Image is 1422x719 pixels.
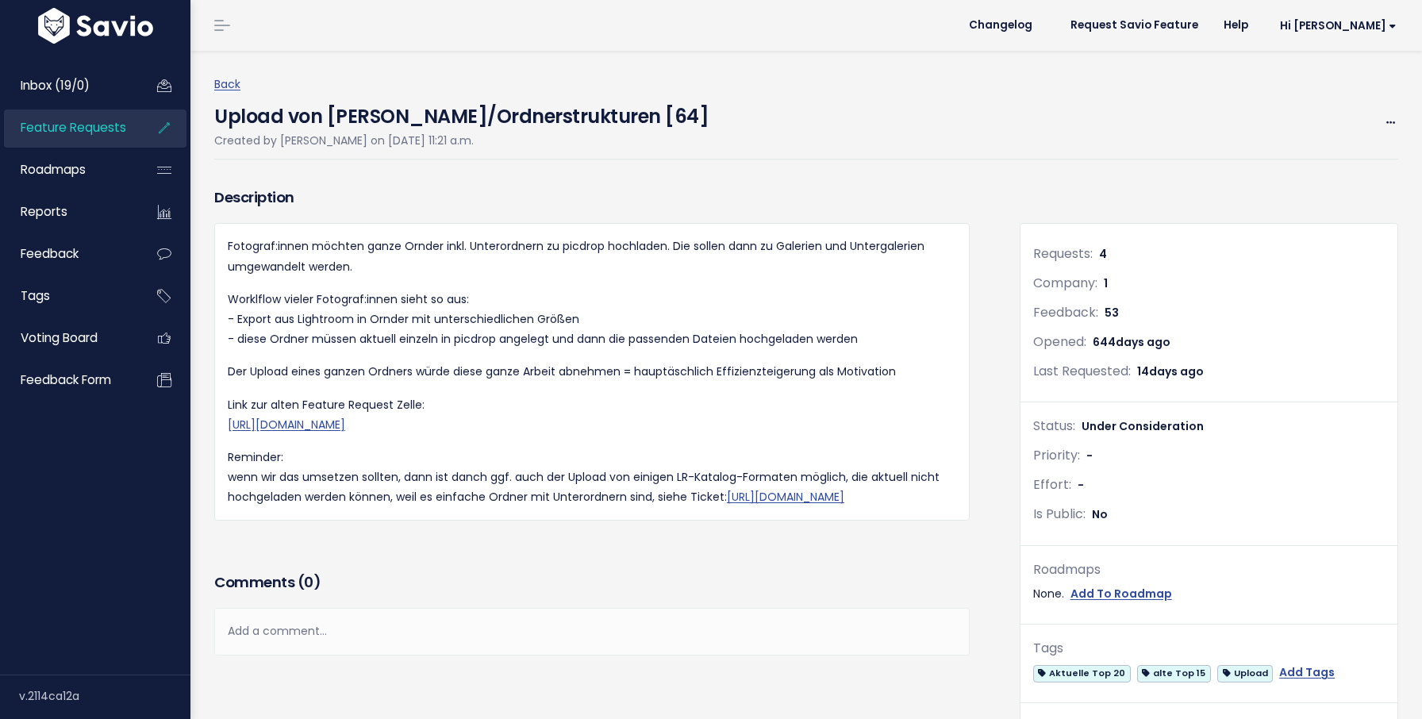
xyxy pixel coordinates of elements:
[1033,446,1080,464] span: Priority:
[1280,20,1397,32] span: Hi [PERSON_NAME]
[1217,663,1273,682] a: Upload
[1105,305,1119,321] span: 53
[21,371,111,388] span: Feedback form
[1116,334,1170,350] span: days ago
[214,76,240,92] a: Back
[4,236,132,272] a: Feedback
[1093,334,1170,350] span: 644
[1033,637,1385,660] div: Tags
[21,245,79,262] span: Feedback
[228,236,956,276] p: Fotograf:innen möchten ganze Ornder inkl. Unterordnern zu picdrop hochladen. Die sollen dann zu G...
[1211,13,1261,37] a: Help
[214,571,970,594] h3: Comments ( )
[1137,363,1204,379] span: 14
[34,8,157,44] img: logo-white.9d6f32f41409.svg
[228,395,956,435] p: Link zur alten Feature Request Zelle:
[727,489,844,505] a: [URL][DOMAIN_NAME]
[4,194,132,230] a: Reports
[1104,275,1108,291] span: 1
[214,186,970,209] h3: Description
[1279,663,1335,682] a: Add Tags
[1033,559,1385,582] div: Roadmaps
[4,152,132,188] a: Roadmaps
[214,608,970,655] div: Add a comment...
[969,20,1032,31] span: Changelog
[4,362,132,398] a: Feedback form
[214,133,474,148] span: Created by [PERSON_NAME] on [DATE] 11:21 a.m.
[1082,418,1204,434] span: Under Consideration
[1033,665,1131,682] span: Aktuelle Top 20
[1033,274,1097,292] span: Company:
[19,675,190,717] div: v.2114ca12a
[1070,584,1172,604] a: Add To Roadmap
[21,161,86,178] span: Roadmaps
[4,67,132,104] a: Inbox (19/0)
[1033,663,1131,682] a: Aktuelle Top 20
[228,448,956,508] p: Reminder: wenn wir das umsetzen sollten, dann ist danch ggf. auch der Upload von einigen LR-Katal...
[1033,584,1385,604] div: None.
[1217,665,1273,682] span: Upload
[1099,246,1107,262] span: 4
[1033,505,1086,523] span: Is Public:
[1261,13,1409,38] a: Hi [PERSON_NAME]
[1033,362,1131,380] span: Last Requested:
[1033,417,1075,435] span: Status:
[304,572,313,592] span: 0
[4,278,132,314] a: Tags
[4,110,132,146] a: Feature Requests
[1092,506,1108,522] span: No
[1149,363,1204,379] span: days ago
[1033,244,1093,263] span: Requests:
[1033,475,1071,494] span: Effort:
[21,287,50,304] span: Tags
[228,362,956,382] p: Der Upload eines ganzen Ordners würde diese ganze Arbeit abnehmen = hauptäschlich Effizienzteiger...
[21,329,98,346] span: Voting Board
[1086,448,1093,463] span: -
[1137,663,1211,682] a: alte Top 15
[1137,665,1211,682] span: alte Top 15
[1078,477,1084,493] span: -
[21,203,67,220] span: Reports
[21,77,90,94] span: Inbox (19/0)
[1058,13,1211,37] a: Request Savio Feature
[228,417,345,433] a: [URL][DOMAIN_NAME]
[1033,333,1086,351] span: Opened:
[21,119,126,136] span: Feature Requests
[228,290,956,350] p: Worklflow vieler Fotograf:innen sieht so aus: - Export aus Lightroom in Ornder mit unterschiedlic...
[214,94,709,131] h4: Upload von [PERSON_NAME]/Ordnerstrukturen [64]
[1033,303,1098,321] span: Feedback:
[4,320,132,356] a: Voting Board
